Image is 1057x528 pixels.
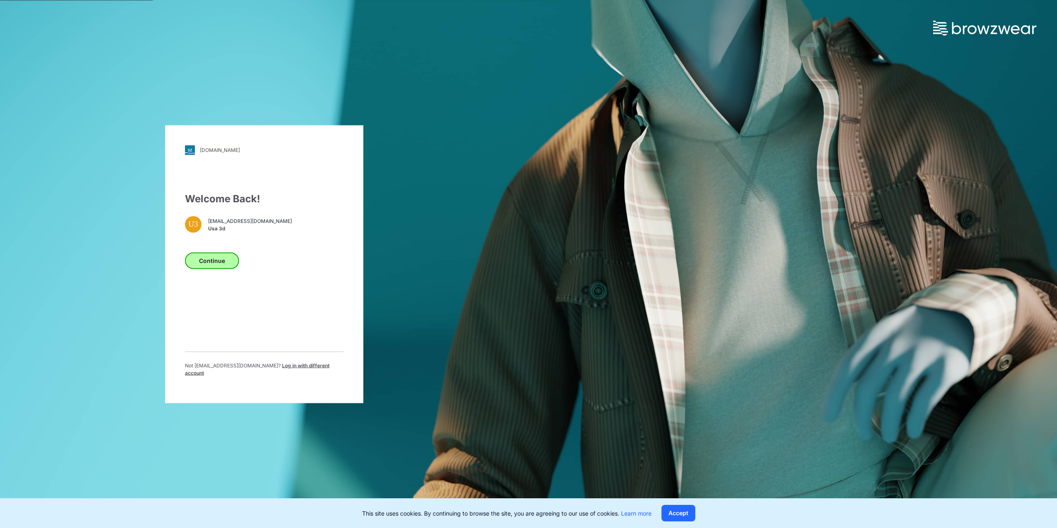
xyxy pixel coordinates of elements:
button: Continue [185,252,239,269]
p: Not [EMAIL_ADDRESS][DOMAIN_NAME] ? [185,362,344,376]
button: Accept [661,505,695,521]
img: browzwear-logo.73288ffb.svg [933,21,1036,36]
div: [DOMAIN_NAME] [200,147,240,153]
div: Welcome Back! [185,191,344,206]
p: This site uses cookies. By continuing to browse the site, you are agreeing to our use of cookies. [362,509,652,518]
span: Usa 3d [208,225,292,232]
div: U3 [185,216,201,232]
span: [EMAIL_ADDRESS][DOMAIN_NAME] [208,218,292,225]
a: [DOMAIN_NAME] [185,145,344,155]
a: Learn more [621,510,652,517]
img: svg+xml;base64,PHN2ZyB3aWR0aD0iMjgiIGhlaWdodD0iMjgiIHZpZXdCb3g9IjAgMCAyOCAyOCIgZmlsbD0ibm9uZSIgeG... [185,145,195,155]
